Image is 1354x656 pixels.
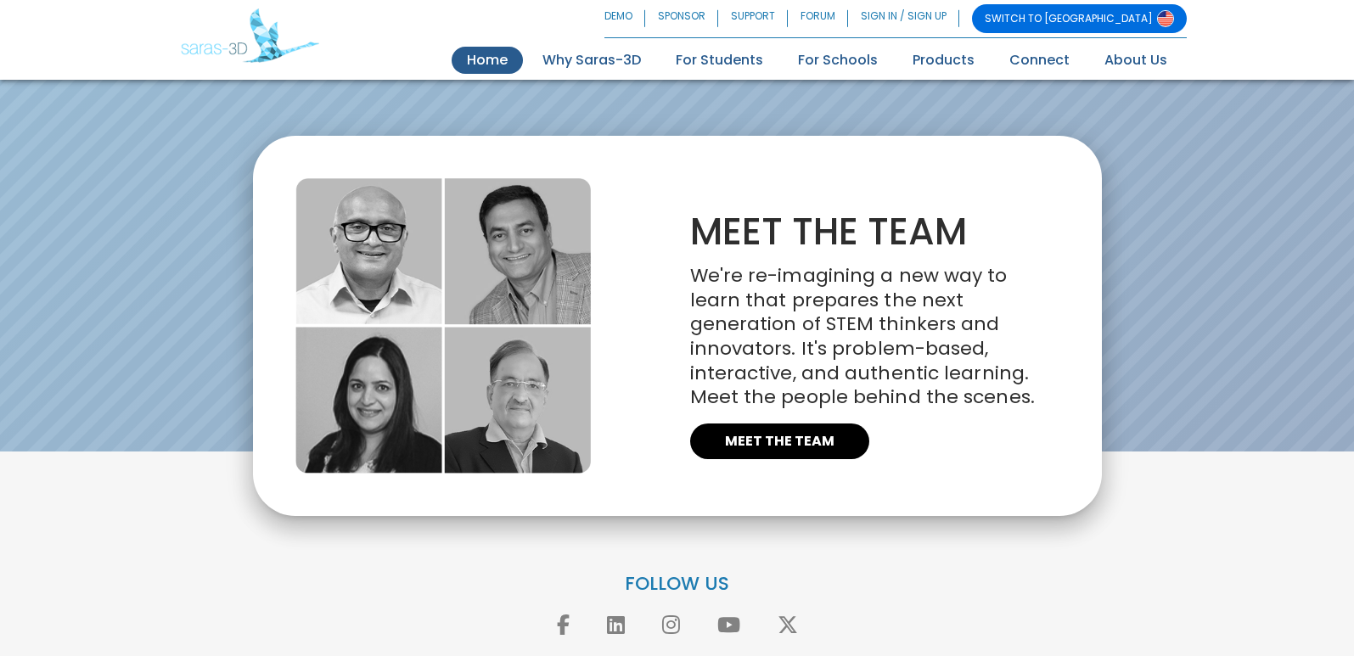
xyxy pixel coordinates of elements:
[718,4,788,33] a: SUPPORT
[897,47,990,74] a: Products
[181,8,319,63] img: Saras 3D
[690,213,967,250] p: MEET THE TEAM
[1089,47,1183,74] a: About Us
[660,47,778,74] a: For Students
[452,47,523,74] a: Home
[645,4,718,33] a: SPONSOR
[994,47,1085,74] a: Connect
[972,4,1187,33] a: SWITCH TO [GEOGRAPHIC_DATA]
[181,572,1174,597] p: FOLLOW US
[783,47,893,74] a: For Schools
[527,47,656,74] a: Why Saras-3D
[690,423,869,459] a: MEET THE TEAM
[295,178,591,474] img: meet the team
[788,4,848,33] a: FORUM
[1157,10,1174,27] img: Switch to USA
[848,4,959,33] a: SIGN IN / SIGN UP
[604,4,645,33] a: DEMO
[690,262,1035,410] span: We're re-imagining a new way to learn that prepares the next generation of STEM thinkers and inno...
